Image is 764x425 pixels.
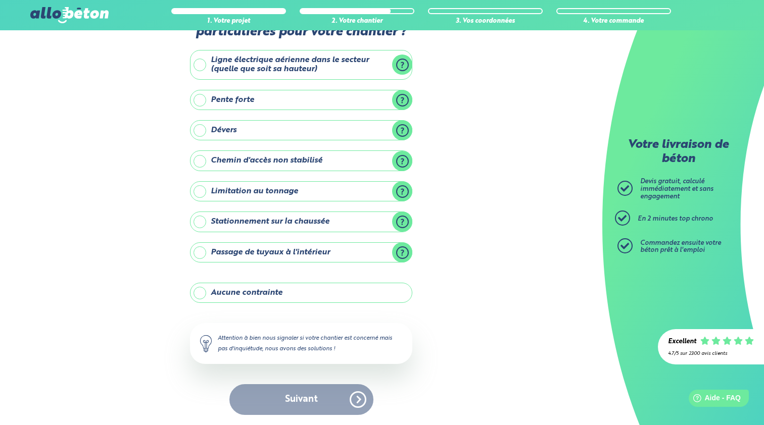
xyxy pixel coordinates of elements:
div: 3. Vos coordonnées [428,18,543,25]
span: En 2 minutes top chrono [638,216,713,222]
label: Aucune contrainte [190,283,412,303]
p: Votre livraison de béton [620,138,736,166]
span: Devis gratuit, calculé immédiatement et sans engagement [640,178,713,199]
label: Ligne électrique aérienne dans le secteur (quelle que soit sa hauteur) [190,50,412,80]
iframe: Help widget launcher [674,386,753,414]
img: allobéton [30,7,108,23]
label: Limitation au tonnage [190,181,412,201]
label: Passage de tuyaux à l'intérieur [190,242,412,262]
label: Chemin d'accès non stabilisé [190,150,412,171]
label: Pente forte [190,90,412,110]
div: 4.7/5 sur 2300 avis clients [668,351,754,356]
label: Dévers [190,120,412,140]
div: Attention à bien nous signaler si votre chantier est concerné mais pas d'inquiétude, nous avons d... [190,323,412,363]
div: 1. Votre projet [171,18,286,25]
span: Commandez ensuite votre béton prêt à l'emploi [640,240,721,254]
div: 4. Votre commande [556,18,671,25]
div: 2. Votre chantier [300,18,414,25]
div: Excellent [668,338,696,346]
label: Stationnement sur la chaussée [190,211,412,232]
